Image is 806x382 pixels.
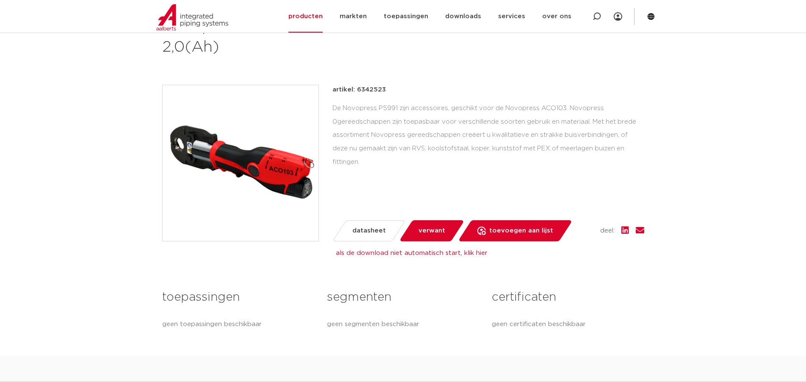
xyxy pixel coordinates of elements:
span: verwant [418,224,445,238]
div: De Novopress P5991 zijn accessoires, geschikt voor de Novopress ACO103. Novopress 0gereedschappen... [332,102,644,169]
a: als de download niet automatisch start, klik hier [336,250,487,256]
p: geen segmenten beschikbaar [327,319,479,329]
span: datasheet [352,224,386,238]
a: datasheet [332,220,405,241]
span: deel: [600,226,615,236]
h3: certificaten [492,289,644,306]
h3: toepassingen [162,289,314,306]
h3: segmenten [327,289,479,306]
span: toevoegen aan lijst [489,224,553,238]
p: artikel: 6342523 [332,85,386,95]
p: geen certificaten beschikbaar [492,319,644,329]
p: geen toepassingen beschikbaar [162,319,314,329]
img: Product Image for Novopress ACO103 set 12-35 accu's 2,0(Ah) [163,85,319,241]
a: verwant [399,220,464,241]
h1: Novopress ACO103 set 12-35 accu's 2,0(Ah) [162,17,480,58]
